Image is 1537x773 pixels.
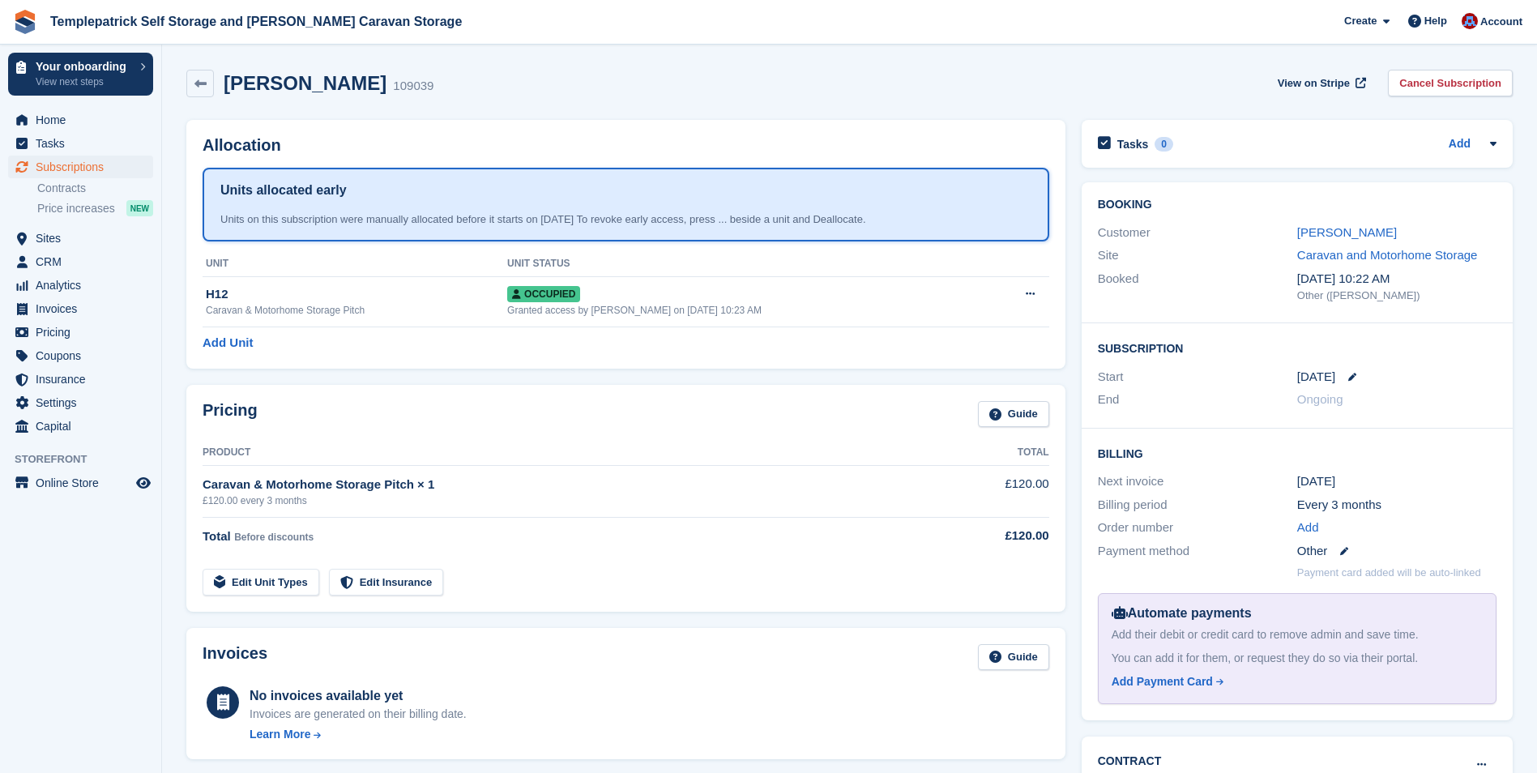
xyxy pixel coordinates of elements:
[1297,248,1478,262] a: Caravan and Motorhome Storage
[36,297,133,320] span: Invoices
[134,473,153,493] a: Preview store
[1098,391,1297,409] div: End
[1297,368,1335,386] time: 2025-10-01 00:00:00 UTC
[203,440,918,466] th: Product
[8,321,153,344] a: menu
[203,529,231,543] span: Total
[1297,565,1481,581] p: Payment card added will be auto-linked
[1271,70,1369,96] a: View on Stripe
[918,527,1048,545] div: £120.00
[918,466,1048,517] td: £120.00
[1278,75,1350,92] span: View on Stripe
[1155,137,1173,152] div: 0
[224,72,386,94] h2: [PERSON_NAME]
[8,344,153,367] a: menu
[1098,224,1297,242] div: Customer
[1297,519,1319,537] a: Add
[36,274,133,297] span: Analytics
[206,303,507,318] div: Caravan & Motorhome Storage Pitch
[206,285,507,304] div: H12
[36,321,133,344] span: Pricing
[8,472,153,494] a: menu
[8,250,153,273] a: menu
[203,251,507,277] th: Unit
[36,472,133,494] span: Online Store
[36,156,133,178] span: Subscriptions
[1297,542,1496,561] div: Other
[36,250,133,273] span: CRM
[8,415,153,438] a: menu
[1112,673,1213,690] div: Add Payment Card
[1297,225,1397,239] a: [PERSON_NAME]
[393,77,433,96] div: 109039
[36,415,133,438] span: Capital
[37,181,153,196] a: Contracts
[36,368,133,391] span: Insurance
[1388,70,1513,96] a: Cancel Subscription
[220,181,347,200] h1: Units allocated early
[37,199,153,217] a: Price increases NEW
[8,391,153,414] a: menu
[36,75,132,89] p: View next steps
[1297,270,1496,288] div: [DATE] 10:22 AM
[1462,13,1478,29] img: Leigh
[13,10,37,34] img: stora-icon-8386f47178a22dfd0bd8f6a31ec36ba5ce8667c1dd55bd0f319d3a0aa187defe.svg
[126,200,153,216] div: NEW
[203,136,1049,155] h2: Allocation
[1297,496,1496,515] div: Every 3 months
[1098,340,1496,356] h2: Subscription
[1480,14,1522,30] span: Account
[507,303,985,318] div: Granted access by [PERSON_NAME] on [DATE] 10:23 AM
[507,251,985,277] th: Unit Status
[36,132,133,155] span: Tasks
[1344,13,1377,29] span: Create
[36,61,132,72] p: Your onboarding
[1098,246,1297,265] div: Site
[15,451,161,468] span: Storefront
[36,227,133,250] span: Sites
[8,132,153,155] a: menu
[203,569,319,596] a: Edit Unit Types
[8,274,153,297] a: menu
[44,8,468,35] a: Templepatrick Self Storage and [PERSON_NAME] Caravan Storage
[203,476,918,494] div: Caravan & Motorhome Storage Pitch × 1
[1297,472,1496,491] div: [DATE]
[250,726,467,743] a: Learn More
[1098,753,1162,770] h2: Contract
[1112,650,1483,667] div: You can add it for them, or request they do so via their portal.
[234,532,314,543] span: Before discounts
[978,401,1049,428] a: Guide
[36,109,133,131] span: Home
[250,706,467,723] div: Invoices are generated on their billing date.
[918,440,1048,466] th: Total
[250,686,467,706] div: No invoices available yet
[8,109,153,131] a: menu
[1098,270,1297,304] div: Booked
[8,297,153,320] a: menu
[203,401,258,428] h2: Pricing
[1098,542,1297,561] div: Payment method
[1117,137,1149,152] h2: Tasks
[8,53,153,96] a: Your onboarding View next steps
[36,344,133,367] span: Coupons
[36,391,133,414] span: Settings
[1098,199,1496,211] h2: Booking
[1112,626,1483,643] div: Add their debit or credit card to remove admin and save time.
[1112,604,1483,623] div: Automate payments
[203,493,918,508] div: £120.00 every 3 months
[250,726,310,743] div: Learn More
[220,211,1031,228] div: Units on this subscription were manually allocated before it starts on [DATE] To revoke early acc...
[8,227,153,250] a: menu
[1098,445,1496,461] h2: Billing
[1112,673,1476,690] a: Add Payment Card
[37,201,115,216] span: Price increases
[978,644,1049,671] a: Guide
[1098,496,1297,515] div: Billing period
[203,334,253,352] a: Add Unit
[1449,135,1471,154] a: Add
[8,156,153,178] a: menu
[203,644,267,671] h2: Invoices
[8,368,153,391] a: menu
[1297,288,1496,304] div: Other ([PERSON_NAME])
[1098,368,1297,386] div: Start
